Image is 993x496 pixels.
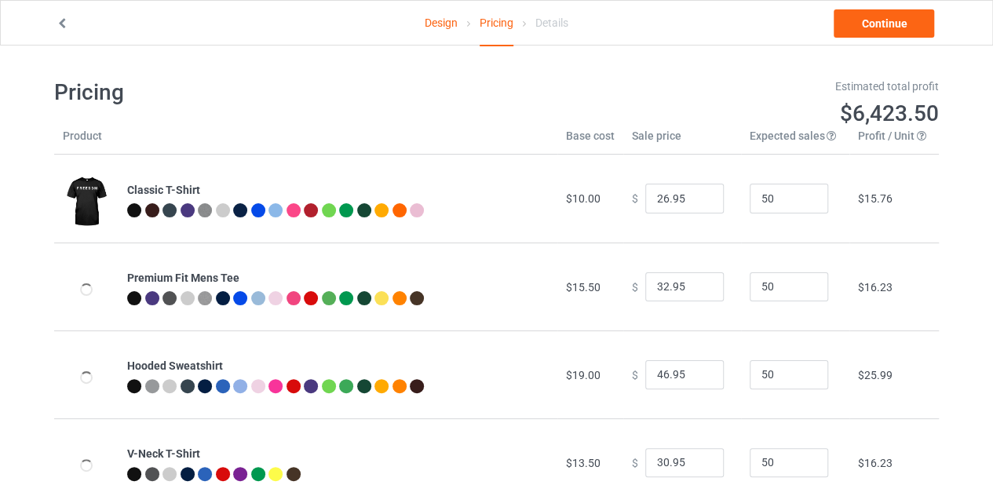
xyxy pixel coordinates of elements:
div: Details [535,1,568,45]
span: $25.99 [858,369,893,381]
span: $15.50 [566,281,601,294]
span: $ [632,280,638,293]
a: Design [425,1,458,45]
h1: Pricing [54,78,486,107]
th: Expected sales [741,128,849,155]
img: heather_texture.png [198,291,212,305]
span: $13.50 [566,457,601,469]
span: $19.00 [566,369,601,381]
span: $ [632,456,638,469]
th: Base cost [557,128,623,155]
img: heather_texture.png [198,203,212,217]
span: $10.00 [566,192,601,205]
th: Profit / Unit [849,128,939,155]
span: $ [632,368,638,381]
a: Continue [834,9,934,38]
th: Sale price [623,128,741,155]
div: Pricing [480,1,513,46]
span: $6,423.50 [840,100,939,126]
span: $ [632,192,638,205]
b: Classic T-Shirt [127,184,200,196]
div: Estimated total profit [508,78,940,94]
span: $15.76 [858,192,893,205]
b: Hooded Sweatshirt [127,359,223,372]
span: $16.23 [858,281,893,294]
span: $16.23 [858,457,893,469]
th: Product [54,128,119,155]
b: Premium Fit Mens Tee [127,272,239,284]
b: V-Neck T-Shirt [127,447,200,460]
